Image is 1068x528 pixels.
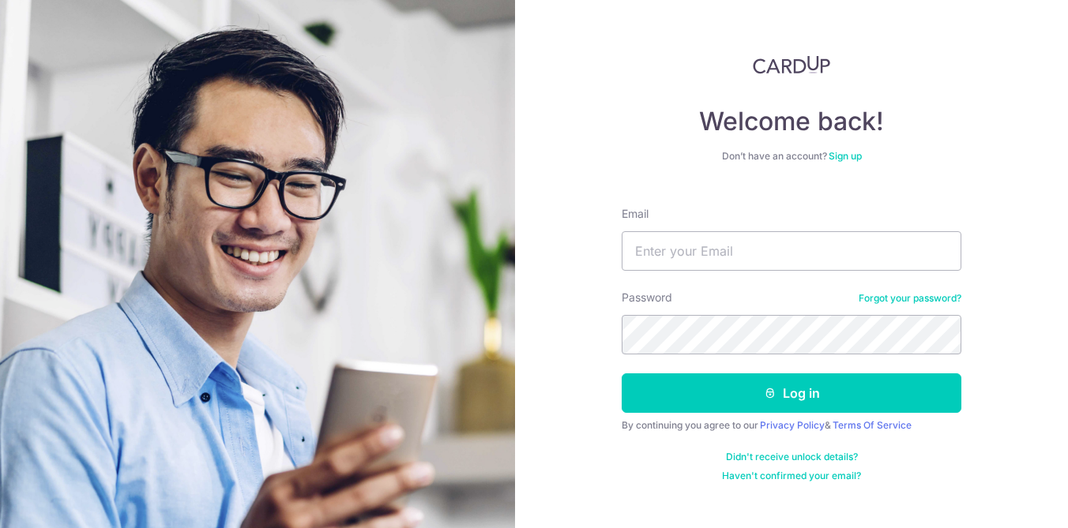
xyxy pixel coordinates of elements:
label: Email [622,206,649,222]
a: Forgot your password? [859,292,961,305]
div: By continuing you agree to our & [622,419,961,432]
label: Password [622,290,672,305]
button: Log in [622,373,961,413]
a: Haven't confirmed your email? [722,470,861,482]
a: Didn't receive unlock details? [726,451,858,463]
h4: Welcome back! [622,106,961,137]
img: CardUp Logo [753,55,830,74]
a: Privacy Policy [760,419,825,431]
input: Enter your Email [622,231,961,271]
a: Sign up [829,150,862,162]
div: Don’t have an account? [622,150,961,163]
a: Terms Of Service [833,419,912,431]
